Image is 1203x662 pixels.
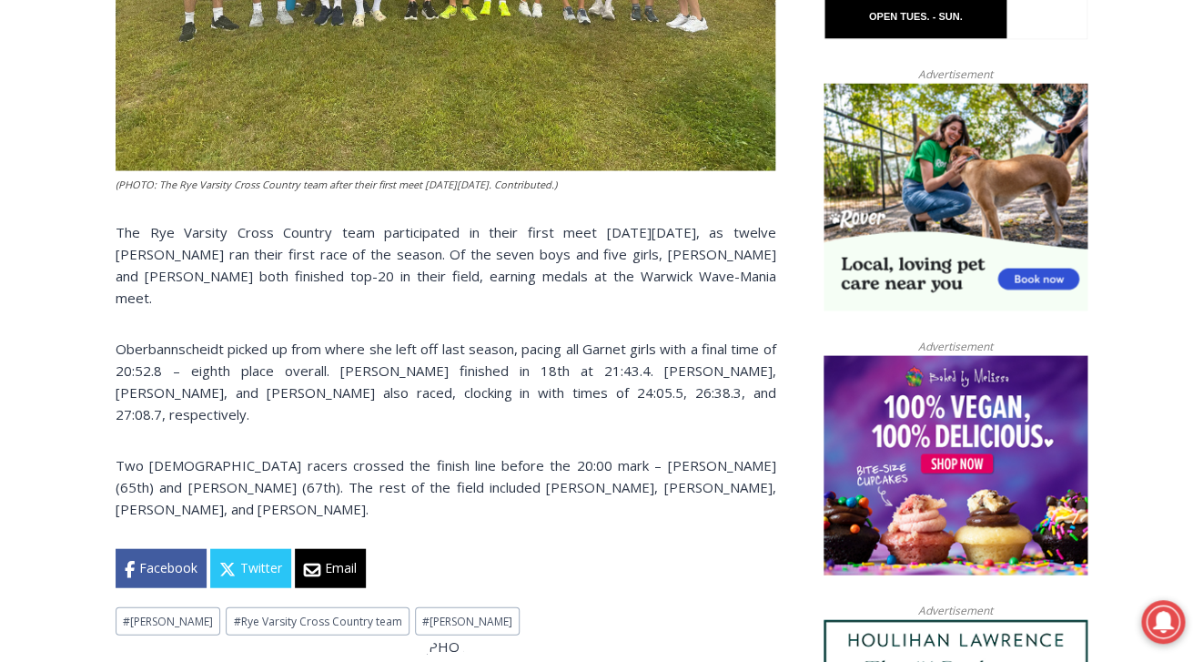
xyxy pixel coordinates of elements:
p: The Rye Varsity Cross Country team participated in their first meet [DATE][DATE], as twelve [PERS... [116,220,775,308]
div: "[PERSON_NAME]'s draw is the fine variety of pristine raw fish kept on hand" [187,114,258,218]
p: Oberbannscheidt picked up from where she left off last season, pacing all Garnet girls with a fin... [116,337,775,424]
span: Advertisement [900,337,1011,354]
a: #Rye Varsity Cross Country team [226,606,409,635]
a: Open Tues. - Sun. [PHONE_NUMBER] [1,183,183,227]
div: "We would have speakers with experience in local journalism speak to us about their experiences a... [460,1,860,177]
span: Open Tues. - Sun. [PHONE_NUMBER] [5,188,178,257]
span: Advertisement [900,65,1011,82]
a: Twitter [210,548,291,586]
a: Intern @ [DOMAIN_NAME] [438,177,882,227]
span: # [123,613,130,628]
a: Email [295,548,366,586]
span: Intern @ [DOMAIN_NAME] [476,181,844,222]
img: Baked by Melissa [824,355,1087,575]
a: #[PERSON_NAME] [415,606,520,635]
span: # [234,613,241,628]
a: #[PERSON_NAME] [116,606,220,635]
span: Advertisement [900,601,1011,618]
figcaption: (PHOTO: The Rye Varsity Cross Country team after their first meet [DATE][DATE]. Contributed.) [116,176,775,192]
span: # [422,613,430,628]
p: Two [DEMOGRAPHIC_DATA] racers crossed the finish line before the 20:00 mark – [PERSON_NAME] (65th... [116,453,775,519]
a: Facebook [116,548,207,586]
